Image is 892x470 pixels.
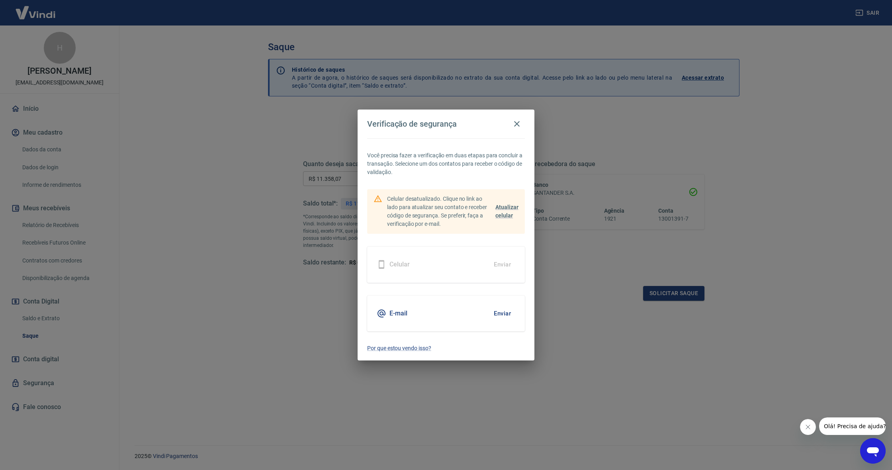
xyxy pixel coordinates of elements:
iframe: Mensagem da empresa [819,417,886,435]
h4: Verificação de segurança [367,119,457,129]
h5: Celular [389,260,410,268]
span: Olá! Precisa de ajuda? [5,6,67,12]
h5: E-mail [389,309,407,317]
a: Atualizar celular [495,203,518,220]
a: Por que estou vendo isso? [367,344,525,352]
iframe: Fechar mensagem [800,419,816,435]
iframe: Botão para abrir a janela de mensagens [860,438,886,464]
button: Enviar [489,305,515,322]
p: Celular desatualizado. Clique no link ao lado para atualizar seu contato e receber código de segu... [387,195,492,228]
p: Você precisa fazer a verificação em duas etapas para concluir a transação. Selecione um dos conta... [367,151,525,176]
span: Atualizar celular [495,204,518,219]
